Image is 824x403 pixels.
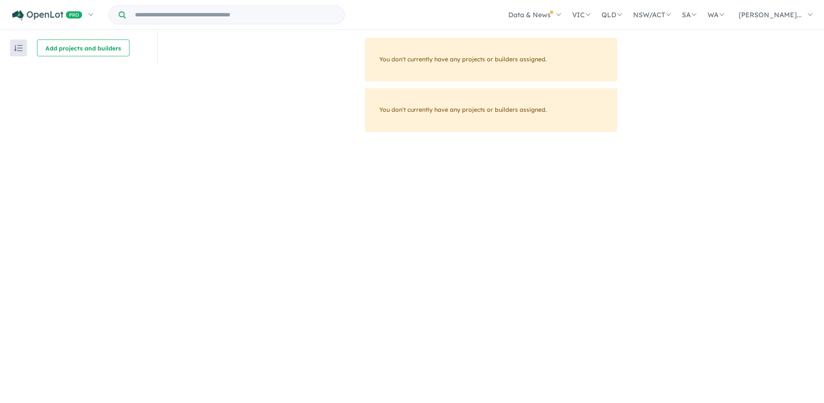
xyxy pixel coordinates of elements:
[14,45,23,51] img: sort.svg
[12,10,82,21] img: Openlot PRO Logo White
[37,40,129,56] button: Add projects and builders
[127,6,343,24] input: Try estate name, suburb, builder or developer
[739,11,802,19] span: [PERSON_NAME]...
[365,38,617,82] div: You don't currently have any projects or builders assigned.
[365,88,617,132] div: You don't currently have any projects or builders assigned.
